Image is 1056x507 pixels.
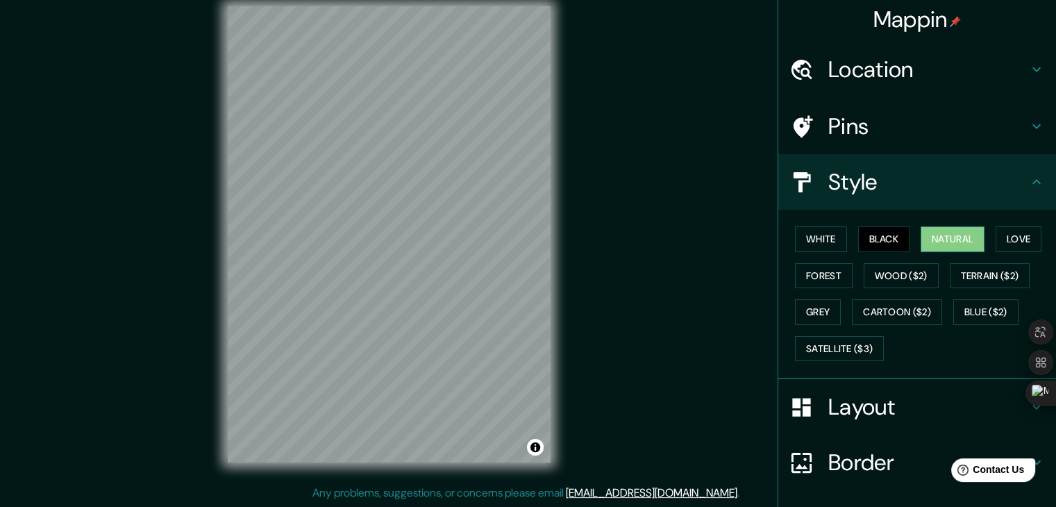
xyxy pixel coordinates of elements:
[828,449,1028,476] h4: Border
[996,226,1041,252] button: Love
[852,299,942,325] button: Cartoon ($2)
[778,42,1056,97] div: Location
[741,485,744,501] div: .
[873,6,962,33] h4: Mappin
[921,226,984,252] button: Natural
[828,113,1028,140] h4: Pins
[950,263,1030,289] button: Terrain ($2)
[828,56,1028,83] h4: Location
[778,154,1056,210] div: Style
[795,263,853,289] button: Forest
[953,299,1019,325] button: Blue ($2)
[778,435,1056,490] div: Border
[795,226,847,252] button: White
[932,453,1041,492] iframe: Help widget launcher
[527,439,544,456] button: Toggle attribution
[795,299,841,325] button: Grey
[828,168,1028,196] h4: Style
[828,393,1028,421] h4: Layout
[778,379,1056,435] div: Layout
[739,485,741,501] div: .
[950,16,961,27] img: pin-icon.png
[858,226,910,252] button: Black
[778,99,1056,154] div: Pins
[228,6,551,463] canvas: Map
[795,336,884,362] button: Satellite ($3)
[864,263,939,289] button: Wood ($2)
[312,485,739,501] p: Any problems, suggestions, or concerns please email .
[566,485,737,500] a: [EMAIL_ADDRESS][DOMAIN_NAME]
